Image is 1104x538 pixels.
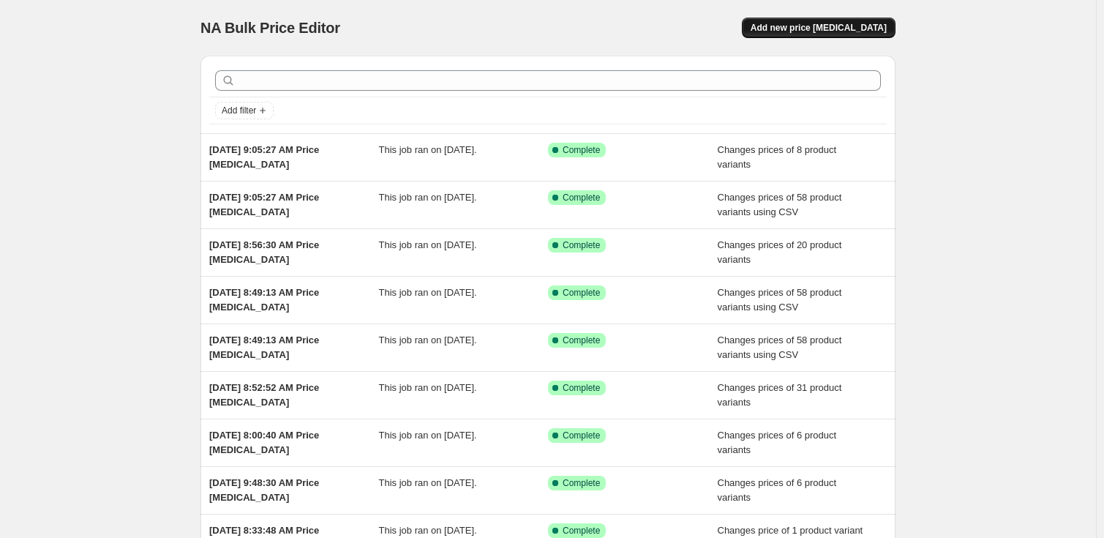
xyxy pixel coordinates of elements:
span: This job ran on [DATE]. [379,335,477,345]
span: [DATE] 9:05:27 AM Price [MEDICAL_DATA] [209,144,319,170]
span: Complete [563,430,600,441]
span: This job ran on [DATE]. [379,239,477,250]
span: Complete [563,239,600,251]
span: This job ran on [DATE]. [379,477,477,488]
span: Complete [563,192,600,203]
span: Changes prices of 8 product variants [718,144,837,170]
button: Add new price [MEDICAL_DATA] [742,18,895,38]
span: Changes prices of 58 product variants using CSV [718,335,842,360]
span: Add filter [222,105,256,116]
span: Changes prices of 6 product variants [718,477,837,503]
span: Changes price of 1 product variant [718,525,863,536]
span: This job ran on [DATE]. [379,430,477,441]
span: Changes prices of 58 product variants using CSV [718,287,842,313]
span: This job ran on [DATE]. [379,144,477,155]
span: Changes prices of 31 product variants [718,382,842,408]
span: This job ran on [DATE]. [379,192,477,203]
span: This job ran on [DATE]. [379,287,477,298]
span: This job ran on [DATE]. [379,382,477,393]
span: Complete [563,382,600,394]
span: [DATE] 9:05:27 AM Price [MEDICAL_DATA] [209,192,319,217]
span: Complete [563,144,600,156]
span: Complete [563,335,600,346]
span: [DATE] 8:56:30 AM Price [MEDICAL_DATA] [209,239,319,265]
span: Complete [563,287,600,299]
span: Add new price [MEDICAL_DATA] [751,22,887,34]
span: Changes prices of 58 product variants using CSV [718,192,842,217]
span: This job ran on [DATE]. [379,525,477,536]
span: Complete [563,525,600,537]
span: [DATE] 8:49:13 AM Price [MEDICAL_DATA] [209,335,319,360]
span: [DATE] 8:52:52 AM Price [MEDICAL_DATA] [209,382,319,408]
span: [DATE] 8:49:13 AM Price [MEDICAL_DATA] [209,287,319,313]
span: Complete [563,477,600,489]
span: NA Bulk Price Editor [200,20,340,36]
span: [DATE] 8:00:40 AM Price [MEDICAL_DATA] [209,430,319,455]
span: Changes prices of 20 product variants [718,239,842,265]
span: [DATE] 9:48:30 AM Price [MEDICAL_DATA] [209,477,319,503]
button: Add filter [215,102,274,119]
span: Changes prices of 6 product variants [718,430,837,455]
